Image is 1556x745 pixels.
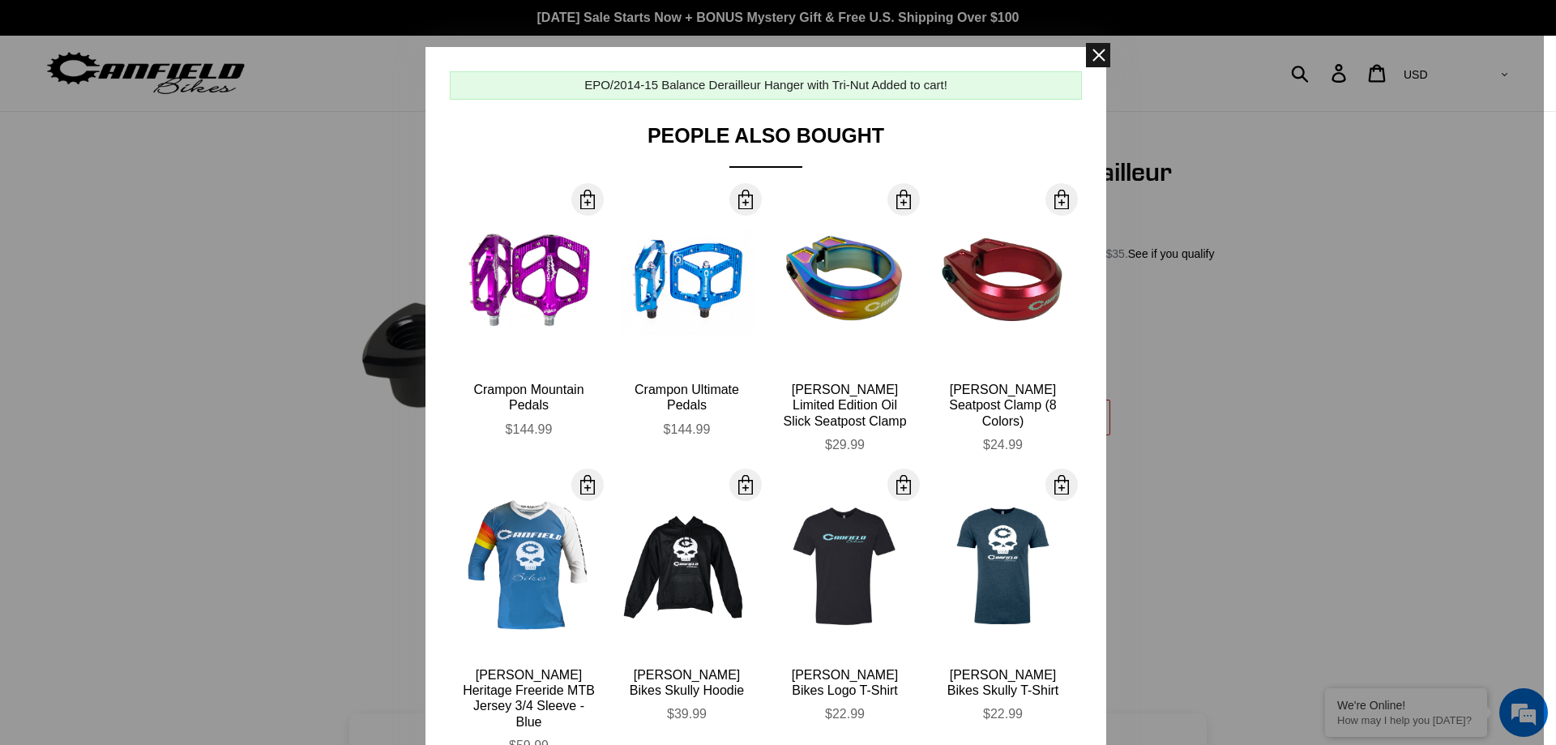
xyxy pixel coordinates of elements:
[462,667,596,730] div: [PERSON_NAME] Heritage Freeride MTB Jersey 3/4 Sleeve - Blue
[620,499,754,633] img: OldStyleCanfieldHoodie_large.png
[778,667,912,698] div: [PERSON_NAME] Bikes Logo T-Shirt
[778,499,912,633] img: CANFIELD-LOGO-TEE-BLACK-SHOPIFY_large.jpg
[450,124,1082,168] div: People Also Bought
[620,667,754,698] div: [PERSON_NAME] Bikes Skully Hoodie
[506,422,553,436] span: $144.99
[983,707,1023,721] span: $22.99
[936,499,1070,633] img: Canfield-Skully-T-Indigo-Next-Level_large.jpg
[584,76,947,95] div: EPO/2014-15 Balance Derailleur Hanger with Tri-Nut Added to cart!
[983,438,1023,452] span: $24.99
[778,382,912,429] div: [PERSON_NAME] Limited Edition Oil Slick Seatpost Clamp
[936,667,1070,698] div: [PERSON_NAME] Bikes Skully T-Shirt
[825,707,865,721] span: $22.99
[620,214,754,348] img: Canfield-Crampon-Ultimate-Blue_large.jpg
[936,214,1070,348] img: Canfield-Seat-Clamp-Red-2_large.jpg
[462,382,596,413] div: Crampon Mountain Pedals
[664,422,711,436] span: $144.99
[825,438,865,452] span: $29.99
[667,707,707,721] span: $39.99
[778,214,912,348] img: Canfield-Oil-Slick-Seat-Clamp-MTB-logo-quarter_large.jpg
[936,382,1070,429] div: [PERSON_NAME] Seatpost Clamp (8 Colors)
[462,499,596,633] img: Canfield-Hertiage-Jersey-Blue-Front_large.jpg
[620,382,754,413] div: Crampon Ultimate Pedals
[462,214,596,348] img: Canfield-Crampon-Mountain-Purple-Shopify_large.jpg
